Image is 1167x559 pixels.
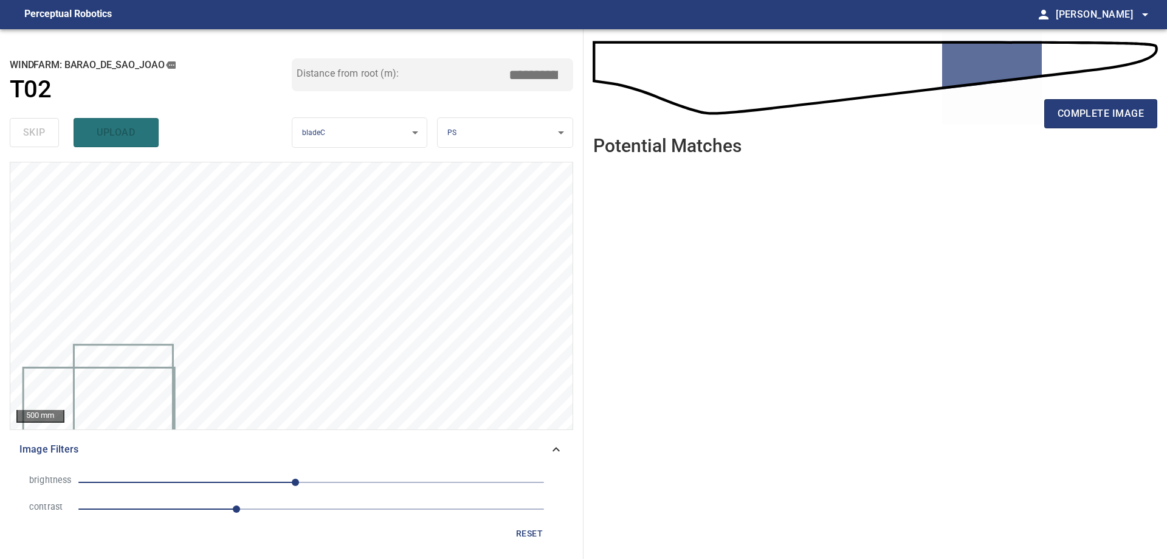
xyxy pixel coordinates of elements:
label: Distance from root (m): [297,69,399,78]
span: Image Filters [19,442,549,457]
span: arrow_drop_down [1138,7,1152,22]
button: copy message details [164,58,177,72]
button: reset [510,523,549,545]
span: person [1036,7,1051,22]
span: [PERSON_NAME] [1056,6,1152,23]
p: contrast [29,501,69,514]
span: complete image [1058,105,1144,122]
div: PS [438,117,573,148]
a: T02 [10,75,292,104]
button: [PERSON_NAME] [1051,2,1152,27]
div: bladeC [292,117,427,148]
button: complete image [1044,99,1157,128]
span: bladeC [302,128,326,137]
span: PS [447,128,456,137]
div: Image Filters [10,435,573,464]
figcaption: Perceptual Robotics [24,5,112,24]
h1: T02 [10,75,51,104]
h2: windfarm: Barao_de_Sao_Joao [10,58,292,72]
span: reset [515,526,544,541]
p: brightness [29,474,69,487]
h2: Potential Matches [593,136,742,156]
